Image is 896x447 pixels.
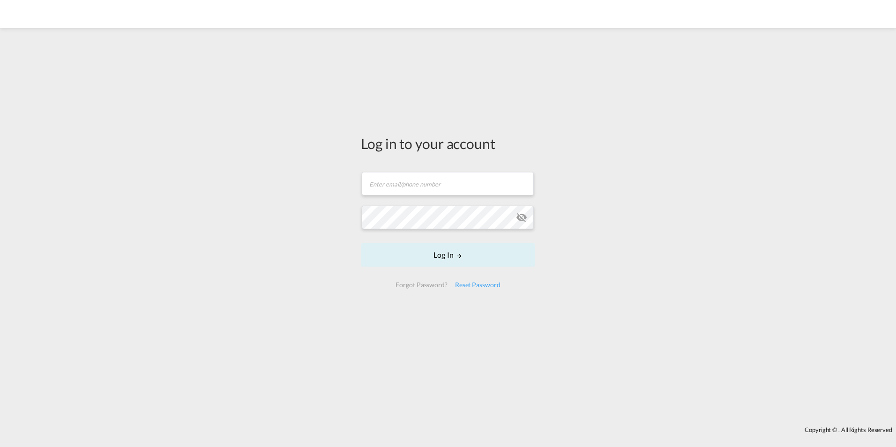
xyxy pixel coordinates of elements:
[392,276,451,293] div: Forgot Password?
[361,243,535,267] button: LOGIN
[361,134,535,153] div: Log in to your account
[451,276,504,293] div: Reset Password
[516,212,527,223] md-icon: icon-eye-off
[362,172,534,195] input: Enter email/phone number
